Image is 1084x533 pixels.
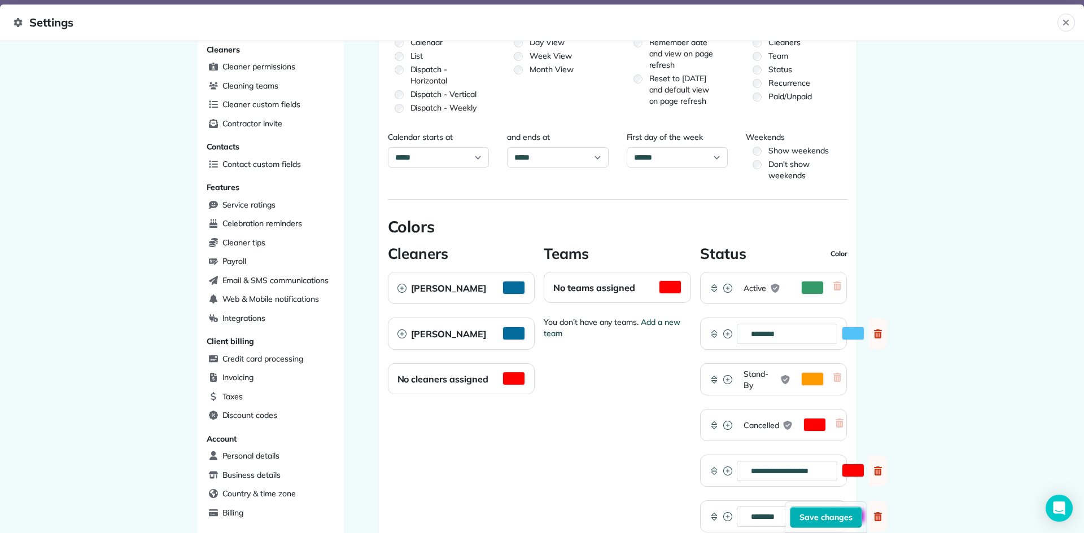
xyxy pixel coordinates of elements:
[204,448,337,465] a: Personal details
[204,235,337,252] a: Cleaner tips
[627,73,728,107] label: Reset to [DATE] and default view on page refresh
[204,467,337,484] a: Business details
[544,245,589,263] h3: Teams
[222,237,266,248] span: Cleaner tips
[801,281,824,294] button: Activate Color Picker
[204,310,337,327] a: Integrations
[544,272,691,303] div: No teams assigned Color Card
[222,199,276,210] span: Service ratings
[14,14,1057,32] span: Settings
[207,142,240,152] span: Contacts
[544,316,691,339] span: You don’t have any teams.
[222,488,296,499] span: Country & time zone
[700,245,746,263] h3: Status
[204,389,337,406] a: Taxes
[388,89,489,100] label: Dispatch - Vertical
[222,312,266,324] span: Integrations
[222,391,243,402] span: Taxes
[507,50,609,61] label: Week View
[204,78,337,95] a: Cleaning teams
[803,418,826,431] button: Activate Color Picker
[746,64,847,75] label: Status
[406,281,503,295] h2: [PERSON_NAME]
[502,281,525,294] button: Activate Color Picker
[207,336,254,346] span: Client billing
[388,64,489,86] label: Dispatch - Horizontal
[207,434,237,444] span: Account
[204,197,337,214] a: Service ratings
[204,215,337,232] a: Celebration reminders
[204,156,337,173] a: Contact custom fields
[388,218,847,236] h2: Colors
[553,281,635,294] h2: No teams assigned
[842,464,864,477] button: Activate Color Picker
[222,409,277,421] span: Discount codes
[204,369,337,386] a: Invoicing
[746,77,847,89] label: Recurrence
[204,272,337,289] a: Email & SMS communications
[799,512,853,523] span: Save changes
[222,293,319,305] span: Web & Mobile notifications
[222,507,244,518] span: Billing
[406,327,503,341] h2: [PERSON_NAME]
[744,420,779,431] span: Cancelled
[744,368,777,391] span: Stand-By
[222,450,279,461] span: Personal details
[502,372,525,385] button: Activate Color Picker
[222,275,329,286] span: Email & SMS communications
[627,37,728,71] label: Remember date and view on page refresh
[831,249,847,258] span: Color
[222,158,301,170] span: Contact custom fields
[1046,495,1073,522] div: Open Intercom Messenger
[746,158,847,181] label: Don't show weekends
[204,486,337,503] a: Country & time zone
[204,253,337,270] a: Payroll
[746,145,847,156] label: Show weekends
[222,80,278,91] span: Cleaning teams
[659,280,681,294] button: Activate Color Picker
[388,245,449,263] h3: Cleaners
[544,317,680,338] a: Add a new team
[507,131,609,143] label: and ends at
[204,59,337,76] a: Cleaner permissions
[204,96,337,113] a: Cleaner custom fields
[700,409,847,441] div: CancelledActivate Color Picker
[700,500,847,532] div: Activate Color Picker
[746,91,847,102] label: Paid/Unpaid
[204,505,337,522] a: Billing
[744,283,766,294] span: Active
[207,182,240,192] span: Features
[507,64,609,75] label: Month View
[204,116,337,133] a: Contractor invite
[222,372,254,383] span: Invoicing
[388,102,489,113] label: Dispatch - Weekly
[746,131,847,143] legend: Weekends
[507,37,609,48] label: Day View
[222,99,300,110] span: Cleaner custom fields
[388,37,489,48] label: Calendar
[397,372,488,386] h2: No cleaners assigned
[388,363,535,394] div: No cleaners assigned Color Card
[700,455,847,487] div: Activate Color Picker
[388,50,489,61] label: List
[746,50,847,61] label: Team
[222,353,303,364] span: Credit card processing
[790,506,862,528] button: Save changes
[700,272,847,304] div: ActiveActivate Color Picker
[204,351,337,368] a: Credit card processing
[204,407,337,424] a: Discount codes
[388,131,489,143] label: Calendar starts at
[222,256,247,267] span: Payroll
[746,37,847,48] label: Cleaners
[627,131,728,143] label: First day of the week
[222,118,282,129] span: Contractor invite
[842,327,864,340] button: Activate Color Picker
[222,469,281,481] span: Business details
[502,327,525,340] button: Activate Color Picker
[700,363,847,395] div: Stand-ByActivate Color Picker
[801,372,824,386] button: Activate Color Picker
[207,45,241,55] span: Cleaners
[204,291,337,308] a: Web & Mobile notifications
[1057,14,1075,32] button: Close
[222,61,295,72] span: Cleaner permissions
